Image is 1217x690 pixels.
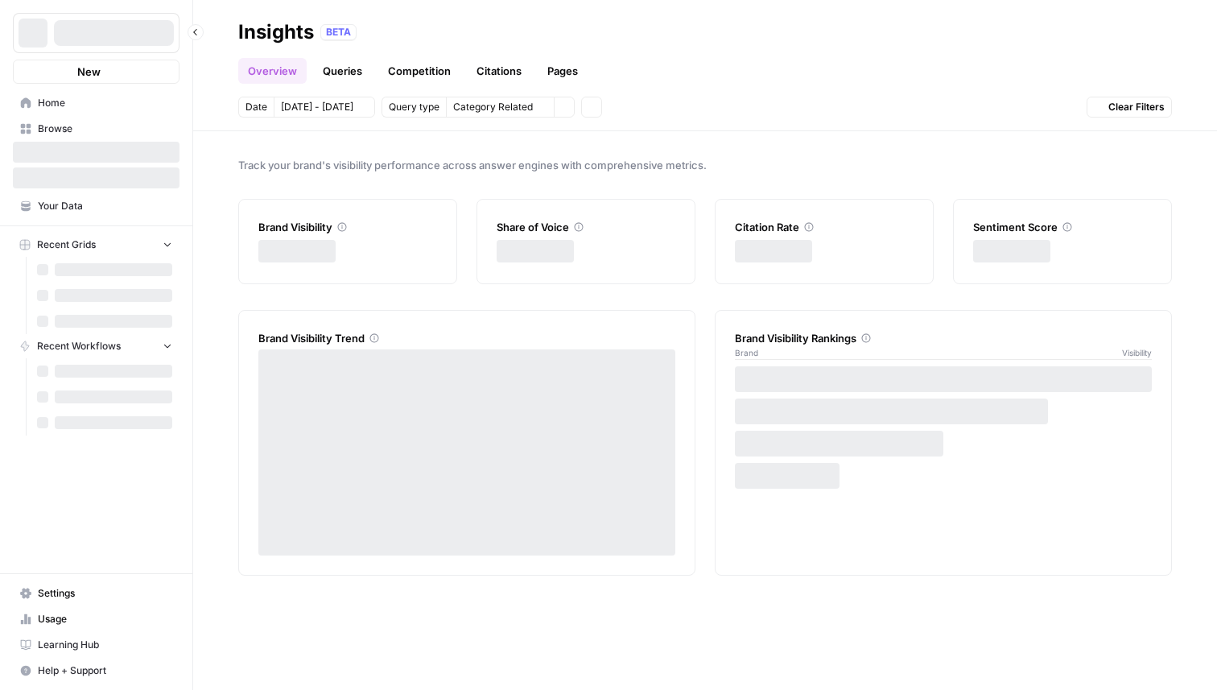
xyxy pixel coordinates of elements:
[38,122,172,136] span: Browse
[538,58,588,84] a: Pages
[38,199,172,213] span: Your Data
[38,663,172,678] span: Help + Support
[245,100,267,114] span: Date
[497,219,675,235] div: Share of Voice
[467,58,531,84] a: Citations
[38,612,172,626] span: Usage
[13,334,179,358] button: Recent Workflows
[13,116,179,142] a: Browse
[378,58,460,84] a: Competition
[13,193,179,219] a: Your Data
[446,97,554,118] button: Category Related
[38,96,172,110] span: Home
[238,157,1172,173] span: Track your brand's visibility performance across answer engines with comprehensive metrics.
[735,219,914,235] div: Citation Rate
[13,60,179,84] button: New
[313,58,372,84] a: Queries
[38,586,172,601] span: Settings
[320,24,357,40] div: BETA
[973,219,1152,235] div: Sentiment Score
[1087,97,1172,118] button: Clear Filters
[258,219,437,235] div: Brand Visibility
[37,238,96,252] span: Recent Grids
[38,638,172,652] span: Learning Hub
[13,632,179,658] a: Learning Hub
[274,97,375,118] button: [DATE] - [DATE]
[735,346,758,359] span: Brand
[1122,346,1152,359] span: Visibility
[238,58,307,84] a: Overview
[735,330,1152,346] div: Brand Visibility Rankings
[281,100,353,114] span: [DATE] - [DATE]
[37,339,121,353] span: Recent Workflows
[13,233,179,257] button: Recent Grids
[13,90,179,116] a: Home
[1108,100,1165,114] span: Clear Filters
[77,64,101,80] span: New
[389,100,439,114] span: Query type
[13,658,179,684] button: Help + Support
[453,100,533,114] span: Category Related
[13,606,179,632] a: Usage
[258,330,675,346] div: Brand Visibility Trend
[13,581,179,606] a: Settings
[238,19,314,45] div: Insights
